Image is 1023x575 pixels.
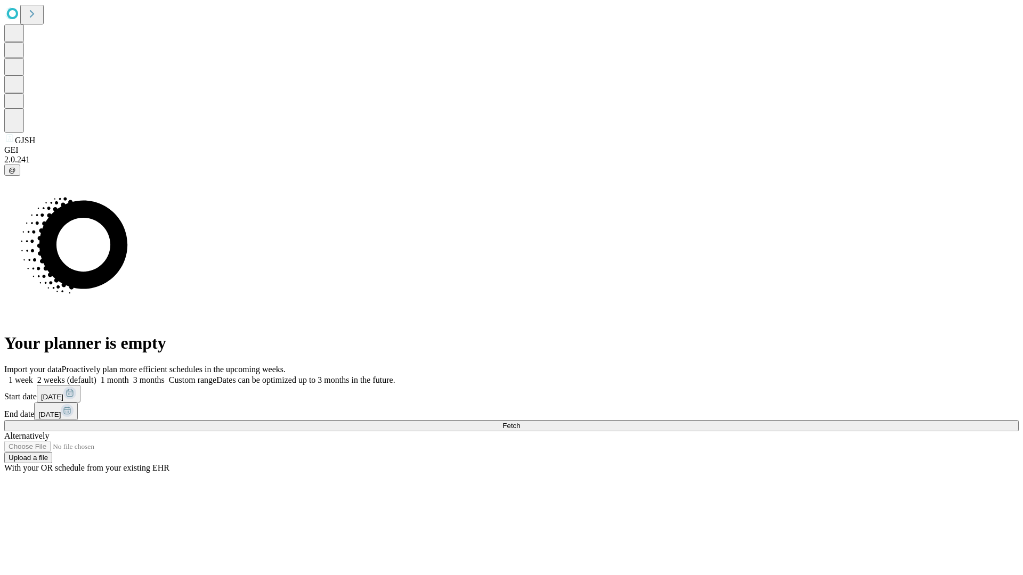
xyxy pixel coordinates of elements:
span: 1 week [9,375,33,384]
span: Dates can be optimized up to 3 months in the future. [216,375,395,384]
button: @ [4,165,20,176]
span: With your OR schedule from your existing EHR [4,463,169,472]
div: End date [4,402,1019,420]
span: 2 weeks (default) [37,375,96,384]
div: GEI [4,145,1019,155]
button: [DATE] [37,385,80,402]
span: Proactively plan more efficient schedules in the upcoming weeks. [62,365,286,374]
h1: Your planner is empty [4,333,1019,353]
span: GJSH [15,136,35,145]
span: 1 month [101,375,129,384]
span: [DATE] [38,410,61,418]
span: Custom range [169,375,216,384]
span: Import your data [4,365,62,374]
button: Fetch [4,420,1019,431]
span: [DATE] [41,393,63,401]
span: @ [9,166,16,174]
button: Upload a file [4,452,52,463]
div: 2.0.241 [4,155,1019,165]
div: Start date [4,385,1019,402]
span: 3 months [133,375,165,384]
span: Fetch [502,422,520,430]
span: Alternatively [4,431,49,440]
button: [DATE] [34,402,78,420]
